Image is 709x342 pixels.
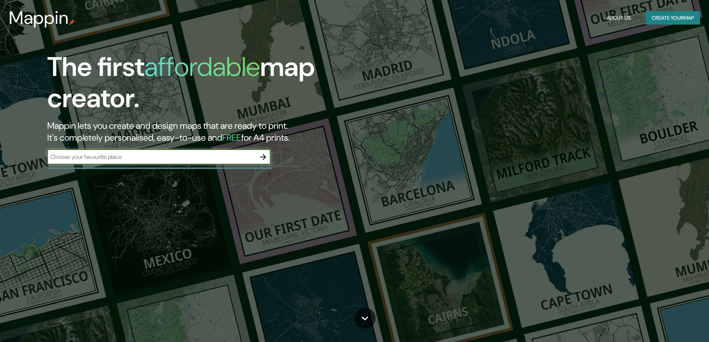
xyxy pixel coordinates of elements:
[47,153,256,161] input: Choose your favourite place
[604,11,634,25] button: About Us
[646,11,700,25] button: Create yourmap
[144,49,260,84] h1: affordable
[222,132,241,143] h5: FREE
[47,120,402,144] h2: Mappin lets you create and design maps that are ready to print. It's completely personalised, eas...
[9,7,69,28] h3: Mappin
[47,51,402,120] h1: The first map creator.
[69,19,75,25] img: mappin-pin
